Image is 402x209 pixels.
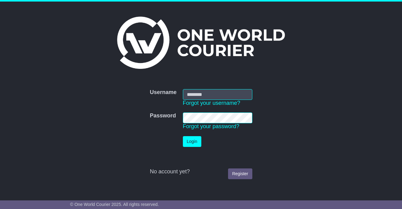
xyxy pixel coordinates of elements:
button: Login [183,136,201,147]
img: One World [117,17,285,69]
span: © One World Courier 2025. All rights reserved. [70,202,159,207]
label: Password [150,112,176,119]
div: No account yet? [150,168,252,175]
a: Forgot your username? [183,100,240,106]
a: Register [228,168,252,179]
a: Forgot your password? [183,123,239,129]
label: Username [150,89,176,96]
